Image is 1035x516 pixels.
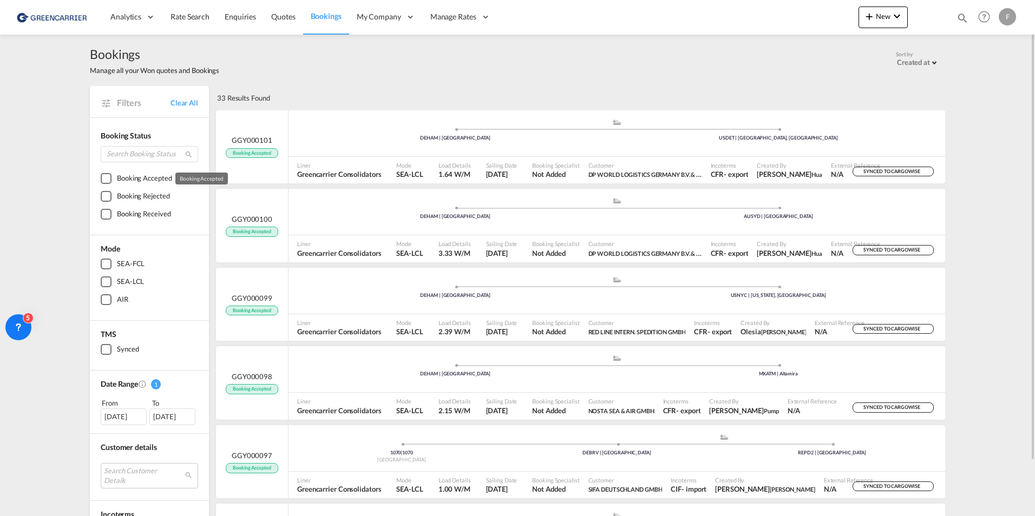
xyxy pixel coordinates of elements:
div: SEA-LCL [117,276,144,287]
span: Mode [396,319,423,327]
div: GGY000099 Booking Accepted assets/icons/custom/ship-fill.svgassets/icons/custom/roll-o-plane.svgP... [216,268,945,341]
md-icon: assets/icons/custom/ship-fill.svg [611,277,624,282]
span: 1070 [402,449,413,455]
span: Enquiries [225,12,256,21]
span: Sailing Date [486,397,517,405]
md-icon: assets/icons/custom/ship-fill.svg [611,120,624,125]
span: GGY000100 [232,214,272,224]
span: Incoterms [694,319,732,327]
span: Booking Accepted [226,306,278,316]
span: Customer [588,476,663,484]
div: AUSYD | [GEOGRAPHIC_DATA] [617,213,940,220]
span: Sort by [896,50,913,58]
a: Clear All [171,98,198,108]
span: N/A [824,484,873,494]
span: From To [DATE][DATE] [101,398,198,425]
span: Greencarrier Consolidators [297,484,381,494]
div: F [999,8,1016,25]
div: From [101,398,148,408]
span: Created By [715,476,815,484]
div: GGY000098 Booking Accepted assets/icons/custom/ship-fill.svgassets/icons/custom/roll-o-plane.svgP... [216,346,945,420]
span: [PERSON_NAME] [770,486,815,493]
span: GGY000101 [232,135,272,145]
span: 2.15 W/M [438,406,470,415]
span: Created By [757,161,822,169]
span: Liner [297,161,381,169]
div: AIR [117,294,128,305]
div: Booking Rejected [117,191,169,202]
img: 1378a7308afe11ef83610d9e779c6b34.png [16,5,89,29]
span: Not Added [532,169,579,179]
div: USNYC | [US_STATE], [GEOGRAPHIC_DATA] [617,292,940,299]
span: NOSTA SEA & AIR GMBH [588,407,654,414]
span: Created By [709,397,778,405]
div: [DATE] [149,408,195,425]
div: [GEOGRAPHIC_DATA] [294,457,509,464]
span: DP WORLD LOGISTICS GERMANY B.V. & CO. KG [588,170,716,178]
span: SEA-LCL [396,169,423,179]
div: MXATM | Altamira [617,371,940,378]
span: Date Range [101,379,138,388]
span: Chau Ngoc Hua [757,169,822,179]
div: SYNCED TO CARGOWISE [853,167,934,177]
span: Greencarrier Consolidators [297,327,381,336]
div: CFR [663,406,677,415]
span: Vivian Pump [709,406,778,415]
span: SYNCED TO CARGOWISE [863,247,922,257]
div: 33 Results Found [217,86,270,110]
span: External Reference [831,240,880,248]
span: External Reference [815,319,864,327]
span: | [401,449,402,455]
md-checkbox: SEA-LCL [101,276,198,287]
button: icon-plus 400-fgNewicon-chevron-down [859,6,908,28]
span: Manage Rates [430,11,476,22]
span: Booking Specialist [532,476,579,484]
span: Customer [588,240,702,248]
div: CIF [671,484,682,494]
span: [PERSON_NAME] [761,328,807,335]
span: Booking Specialist [532,397,579,405]
span: Customer [588,319,686,327]
span: New [863,12,903,21]
md-icon: assets/icons/custom/ship-fill.svg [611,355,624,361]
span: Incoterms [711,161,749,169]
span: N/A [831,248,880,258]
div: - export [676,406,700,415]
span: DP WORLD LOGISTICS GERMANY B.V. & CO. KG [588,249,716,257]
span: Incoterms [663,397,701,405]
md-icon: icon-plus 400-fg [863,10,876,23]
span: Filters [117,97,171,109]
span: Olesia Shevchuk [741,327,806,336]
span: External Reference [824,476,873,484]
span: Hua [811,250,822,257]
span: Sailing Date [486,319,517,327]
span: Load Details [438,476,471,484]
span: Booking Accepted [226,384,278,394]
div: icon-magnify [957,12,968,28]
span: GGY000099 [232,293,272,303]
span: Not Added [532,484,579,494]
div: DEHAM | [GEOGRAPHIC_DATA] [294,213,617,220]
span: TMS [101,329,116,339]
div: CFR [694,327,708,336]
span: Booking Accepted [226,148,278,158]
span: NOSTA SEA & AIR GMBH [588,406,654,415]
md-icon: icon-magnify [185,150,193,158]
div: SYNCED TO CARGOWISE [853,245,934,255]
span: Customer [588,161,702,169]
md-checkbox: Synced [101,344,198,355]
div: - export [724,169,748,179]
span: 1 [151,379,161,389]
span: SEA-LCL [396,406,423,415]
span: Bookings [90,45,219,63]
div: To [151,398,199,408]
div: REPD2 | [GEOGRAPHIC_DATA] [724,449,940,457]
span: Booking Status [101,131,151,140]
span: 21 Sep 2025 [486,327,517,336]
span: Load Details [438,161,471,169]
div: - export [724,248,748,258]
md-checkbox: SEA-FCL [101,259,198,269]
span: Mode [396,476,423,484]
span: CFR export [711,248,749,258]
